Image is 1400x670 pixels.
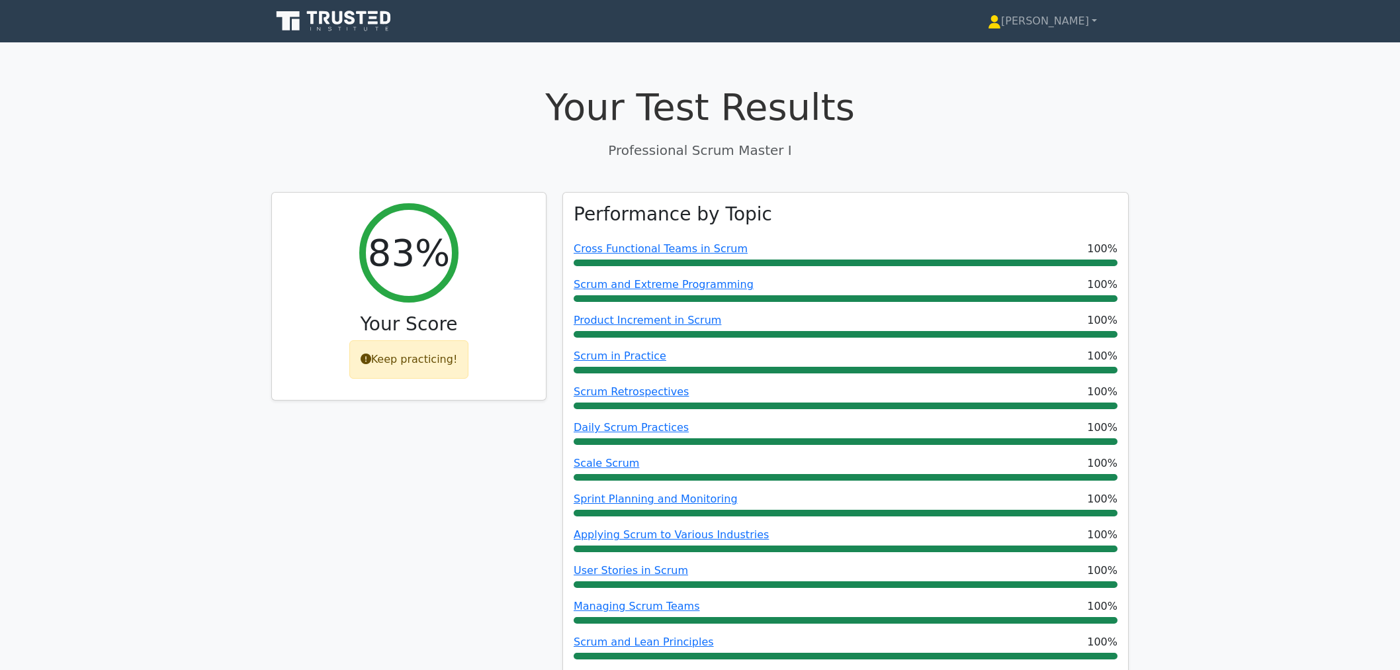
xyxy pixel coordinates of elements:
a: Scale Scrum [574,457,639,469]
span: 100% [1087,312,1117,328]
h3: Your Score [283,313,535,336]
h2: 83% [368,230,450,275]
span: 100% [1087,348,1117,364]
span: 100% [1087,384,1117,400]
a: Daily Scrum Practices [574,421,689,434]
h1: Your Test Results [271,85,1129,129]
span: 100% [1087,563,1117,579]
a: User Stories in Scrum [574,564,688,577]
h3: Performance by Topic [574,203,772,226]
a: Applying Scrum to Various Industries [574,528,769,541]
a: Scrum in Practice [574,350,666,362]
a: Sprint Planning and Monitoring [574,493,738,505]
a: [PERSON_NAME] [956,8,1129,34]
a: Managing Scrum Teams [574,600,700,612]
span: 100% [1087,241,1117,257]
a: Scrum Retrospectives [574,385,689,398]
span: 100% [1087,527,1117,543]
span: 100% [1087,277,1117,293]
p: Professional Scrum Master I [271,140,1129,160]
span: 100% [1087,634,1117,650]
a: Scrum and Extreme Programming [574,278,754,291]
span: 100% [1087,598,1117,614]
span: 100% [1087,491,1117,507]
div: Keep practicing! [349,340,469,379]
a: Product Increment in Scrum [574,314,721,326]
span: 100% [1087,455,1117,471]
a: Cross Functional Teams in Scrum [574,242,748,255]
span: 100% [1087,420,1117,436]
a: Scrum and Lean Principles [574,636,714,648]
